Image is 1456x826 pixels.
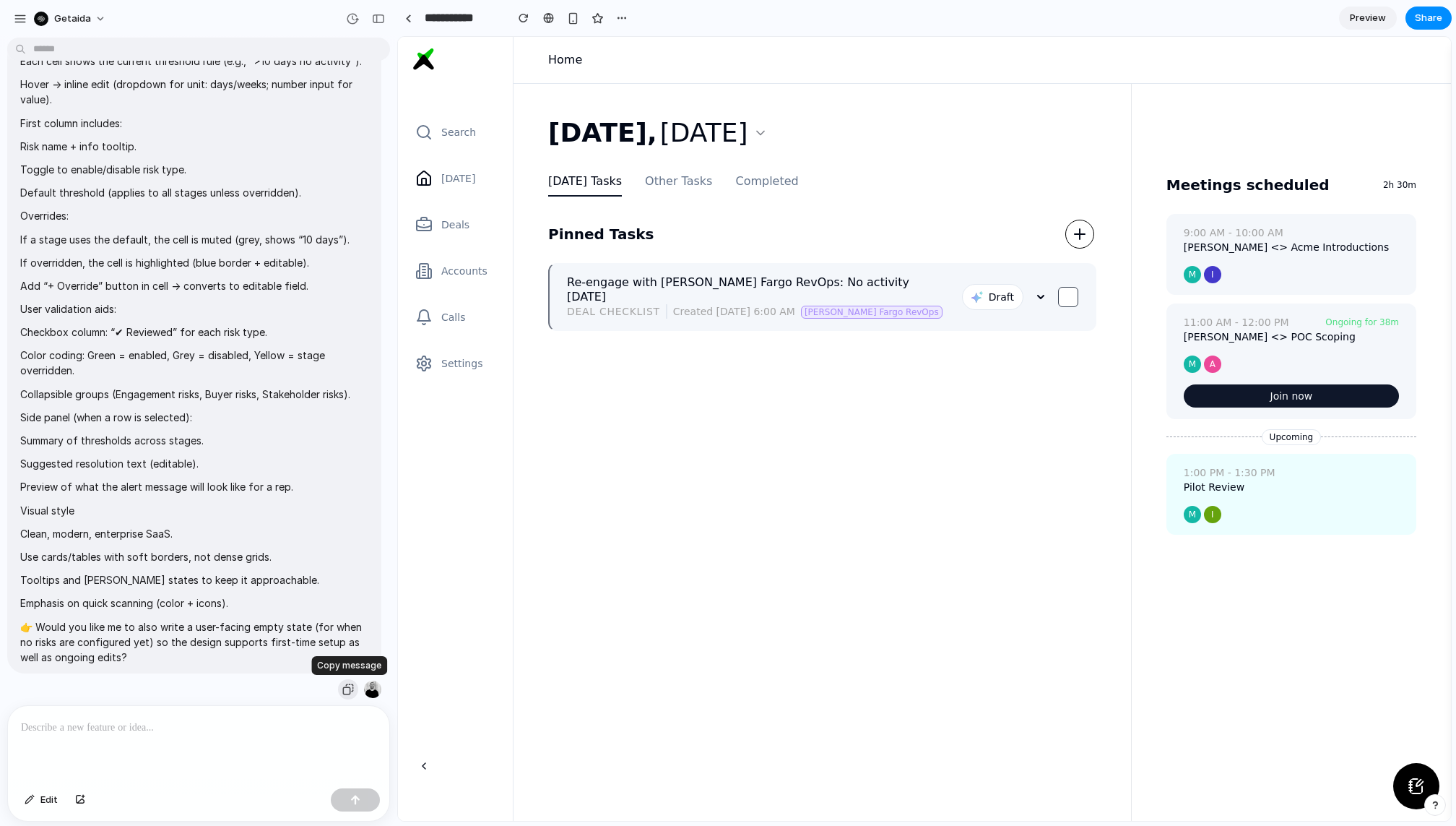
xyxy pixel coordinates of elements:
[864,392,924,408] div: Upcoming
[43,181,71,195] span: Deals
[20,456,368,471] p: Suggested resolution text (editable).
[169,267,269,282] div: Deal checklist
[43,319,84,334] span: Settings
[20,116,368,131] p: First column includes:
[768,134,932,163] div: Meetings scheduled
[54,12,91,26] span: getaida
[564,247,625,273] button: Draft
[17,749,35,767] button: M
[786,429,877,443] div: 1:00 PM - 1:30 PM
[20,162,368,177] p: Toggle to enable/disable risk type.
[786,319,803,336] button: M
[20,139,368,154] p: Risk name + info tooltip.
[786,443,1001,457] div: Pilot Review
[927,280,1001,291] div: Ongoing for 38m
[150,14,184,32] a: Home
[20,479,368,494] p: Preview of what the alert message will look like for a rep.
[20,348,368,378] p: Color coding: Green = enabled, Grey = disabled, Yellow = stage overridden.
[786,348,1001,371] a: Join now
[337,134,400,160] button: Completed
[806,469,823,486] button: I
[1415,11,1442,25] span: Share
[786,469,803,486] button: M
[806,229,823,246] button: I
[9,6,43,40] img: Aida
[20,301,368,317] p: User validation aids:
[20,324,368,340] p: Checkbox column: “✔ Reviewed” for each risk type.
[786,189,885,203] div: 9:00 AM - 10:00 AM
[150,82,370,111] button: [DATE],[DATE]
[20,232,368,247] p: If a stage uses the default, the cell is muted (grey, shows “10 days”).
[20,433,368,448] p: Summary of thresholds across stages.
[150,82,259,111] div: [DATE],
[786,278,891,293] div: 11:00 AM - 12:00 PM
[20,387,368,402] p: Collapsible groups (Engagement risks, Buyer risks, Stakeholder risks).
[20,278,368,293] p: Add “+ Override” button in cell → converts to editable field.
[20,595,368,611] p: Emphasis on quick scanning (color + icons).
[1350,11,1386,25] span: Preview
[20,503,368,518] p: Visual style
[786,293,1001,307] div: [PERSON_NAME] <> POC Scoping
[806,319,823,336] button: A
[403,269,545,282] div: [PERSON_NAME] Fargo RevOps
[20,572,368,588] p: Tooltips and [PERSON_NAME] states to keep it approachable.
[247,134,314,160] button: Other Tasks
[1339,7,1397,30] a: Preview
[20,185,368,200] p: Default threshold (applies to all stages unless overridden).
[43,88,78,103] span: Search
[20,526,368,541] p: Clean, modern, enterprise SaaS.
[40,793,58,807] span: Edit
[1405,7,1452,30] button: Share
[20,208,368,223] p: Overrides:
[786,203,1001,218] div: [PERSON_NAME] <> Acme Introductions
[311,656,387,675] div: Copy message
[262,82,350,111] div: [DATE]
[985,142,1018,154] div: 2h 30m
[169,267,545,282] div: Created [DATE] 6:00 AM
[20,410,368,425] p: Side panel (when a row is selected):
[20,53,368,69] p: Each cell shows the current threshold rule (e.g., “>10 days no activity”).
[20,255,368,270] p: If overridden, the cell is highlighted (blue border + editable).
[28,7,113,30] button: getaida
[150,134,224,160] button: [DATE] Tasks
[20,619,368,665] p: 👉 Would you like me to also write a user-facing empty state (for when no risks are configured yet...
[150,183,667,212] div: Pinned Tasks
[43,134,77,149] span: [DATE]
[169,238,552,267] div: Re-engage with [PERSON_NAME] Fargo RevOps: No activity [DATE]
[20,77,368,107] p: Hover → inline edit (dropdown for unit: days/weeks; number input for value).
[43,273,67,288] span: Calls
[43,227,90,241] span: Accounts
[786,229,803,246] button: M
[20,549,368,564] p: Use cards/tables with soft borders, not dense grids.
[17,788,65,812] button: Edit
